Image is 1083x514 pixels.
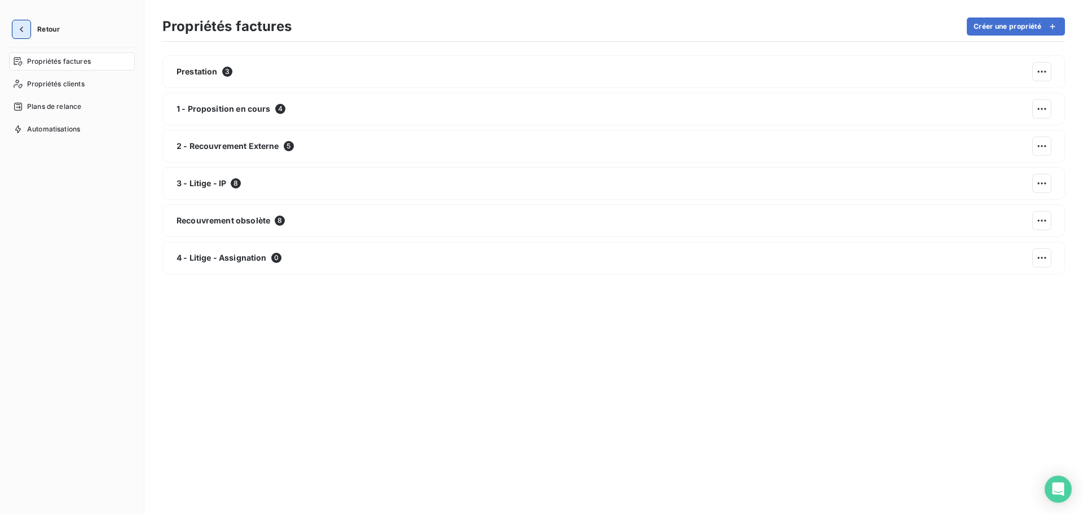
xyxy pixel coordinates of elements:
a: Automatisations [9,120,135,138]
button: Créer une propriété [967,17,1065,36]
span: 8 [275,216,285,226]
span: 3 - Litige - IP [177,178,226,189]
span: Propriétés factures [27,56,91,67]
span: 5 [284,141,294,151]
span: 4 - Litige - Assignation [177,252,267,263]
span: Propriétés clients [27,79,85,89]
span: Recouvrement obsolète [177,215,270,226]
a: Plans de relance [9,98,135,116]
span: 2 - Recouvrement Externe [177,140,279,152]
h3: Propriétés factures [162,16,292,37]
a: Propriétés clients [9,75,135,93]
a: Propriétés factures [9,52,135,71]
span: 4 [275,104,285,114]
span: Retour [37,26,60,33]
span: Plans de relance [27,102,81,112]
span: Automatisations [27,124,80,134]
span: 1 - Proposition en cours [177,103,271,115]
div: Open Intercom Messenger [1045,476,1072,503]
span: Prestation [177,66,218,77]
span: 3 [222,67,232,77]
span: 0 [271,253,281,263]
span: 8 [231,178,241,188]
button: Retour [9,20,69,38]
